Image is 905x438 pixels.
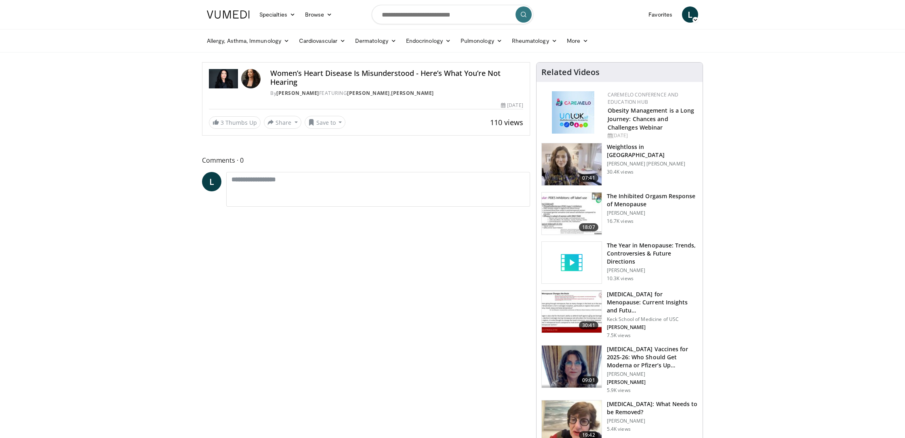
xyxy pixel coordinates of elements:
p: [PERSON_NAME] [607,324,698,331]
span: 30:41 [579,321,598,329]
a: More [562,33,593,49]
a: [PERSON_NAME] [391,90,434,96]
a: [PERSON_NAME] [276,90,319,96]
p: [PERSON_NAME] [PERSON_NAME] [607,161,698,167]
p: [PERSON_NAME] [607,267,698,274]
input: Search topics, interventions [372,5,533,24]
div: [DATE] [608,132,696,139]
span: 18:07 [579,223,598,231]
a: Endocrinology [401,33,456,49]
img: 47271b8a-94f4-49c8-b914-2a3d3af03a9e.150x105_q85_crop-smart_upscale.jpg [542,291,602,333]
p: Keck School of Medicine of USC [607,316,698,323]
a: 07:41 Weightloss in [GEOGRAPHIC_DATA] [PERSON_NAME] [PERSON_NAME] 30.4K views [541,143,698,186]
span: 110 views [490,117,523,127]
p: 10.3K views [607,275,633,282]
a: CaReMeLO Conference and Education Hub [608,91,679,105]
a: Cardiovascular [294,33,350,49]
a: Allergy, Asthma, Immunology [202,33,294,49]
span: 09:01 [579,376,598,384]
a: L [682,6,698,23]
img: VuMedi Logo [207,10,250,19]
h3: The Inhibited Orgasm Response of Menopause [607,192,698,208]
img: 45df64a9-a6de-482c-8a90-ada250f7980c.png.150x105_q85_autocrop_double_scale_upscale_version-0.2.jpg [552,91,594,134]
img: Dr. Gabrielle Lyon [209,69,238,88]
span: 07:41 [579,174,598,182]
img: Avatar [241,69,261,88]
img: video_placeholder_short.svg [542,242,602,284]
p: 5.9K views [607,387,631,394]
a: Favorites [644,6,677,23]
a: 30:41 [MEDICAL_DATA] for Menopause: Current Insights and Futu… Keck School of Medicine of USC [PE... [541,290,698,339]
a: [PERSON_NAME] [347,90,390,96]
p: [PERSON_NAME] [607,418,698,424]
p: 16.7K views [607,218,633,224]
a: Pulmonology [456,33,507,49]
a: Obesity Management is a Long Journey: Chances and Challenges Webinar [608,107,695,131]
p: 5.4K views [607,426,631,432]
img: 283c0f17-5e2d-42ba-a87c-168d447cdba4.150x105_q85_crop-smart_upscale.jpg [542,193,602,235]
a: Rheumatology [507,33,562,49]
h4: Related Videos [541,67,600,77]
h3: The Year in Menopause: Trends, Controversies & Future Directions [607,241,698,266]
a: 18:07 The Inhibited Orgasm Response of Menopause [PERSON_NAME] 16.7K views [541,192,698,235]
a: L [202,172,221,191]
img: 4e370bb1-17f0-4657-a42f-9b995da70d2f.png.150x105_q85_crop-smart_upscale.png [542,346,602,388]
h4: Women’s Heart Disease Is Misunderstood - Here’s What You’re Not Hearing [270,69,523,86]
a: The Year in Menopause: Trends, Controversies & Future Directions [PERSON_NAME] 10.3K views [541,241,698,284]
span: 3 [221,119,224,126]
h3: Weightloss in [GEOGRAPHIC_DATA] [607,143,698,159]
p: 30.4K views [607,169,633,175]
div: By FEATURING , [270,90,523,97]
p: [PERSON_NAME] [607,379,698,386]
a: Browse [300,6,337,23]
h3: [MEDICAL_DATA] Vaccines for 2025-26: Who Should Get Moderna or Pfizer’s Up… [607,345,698,369]
a: 3 Thumbs Up [209,116,261,129]
a: 09:01 [MEDICAL_DATA] Vaccines for 2025-26: Who Should Get Moderna or Pfizer’s Up… [PERSON_NAME] [... [541,345,698,394]
a: Specialties [255,6,300,23]
h3: [MEDICAL_DATA]: What Needs to be Removed? [607,400,698,416]
img: 9983fed1-7565-45be-8934-aef1103ce6e2.150x105_q85_crop-smart_upscale.jpg [542,143,602,185]
div: [DATE] [501,102,523,109]
button: Save to [305,116,346,129]
a: Dermatology [350,33,401,49]
p: [PERSON_NAME] [607,210,698,216]
h3: [MEDICAL_DATA] for Menopause: Current Insights and Futu… [607,290,698,314]
p: [PERSON_NAME] [607,371,698,377]
button: Share [264,116,301,129]
p: 7.5K views [607,332,631,339]
span: Comments 0 [202,155,530,166]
